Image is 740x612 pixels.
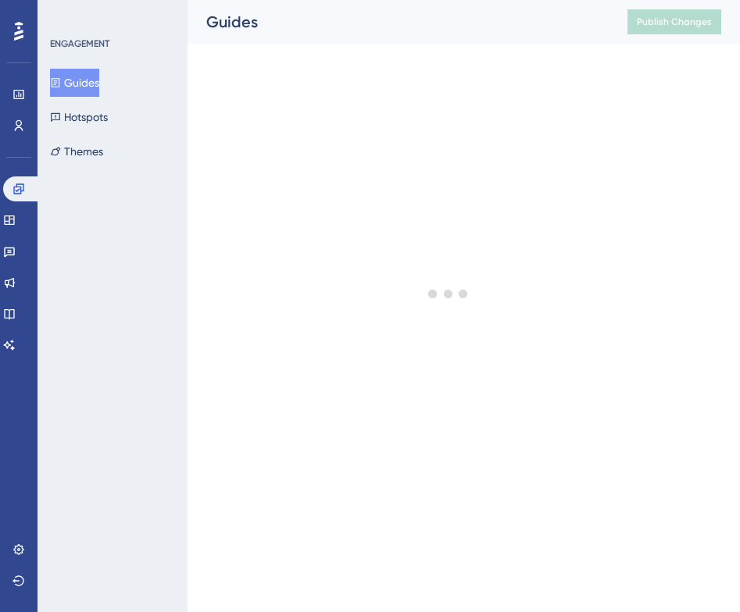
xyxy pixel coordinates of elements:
[50,69,99,97] button: Guides
[627,9,721,34] button: Publish Changes
[50,103,108,131] button: Hotspots
[206,11,588,33] div: Guides
[50,137,103,165] button: Themes
[637,16,712,28] span: Publish Changes
[50,37,109,50] div: ENGAGEMENT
